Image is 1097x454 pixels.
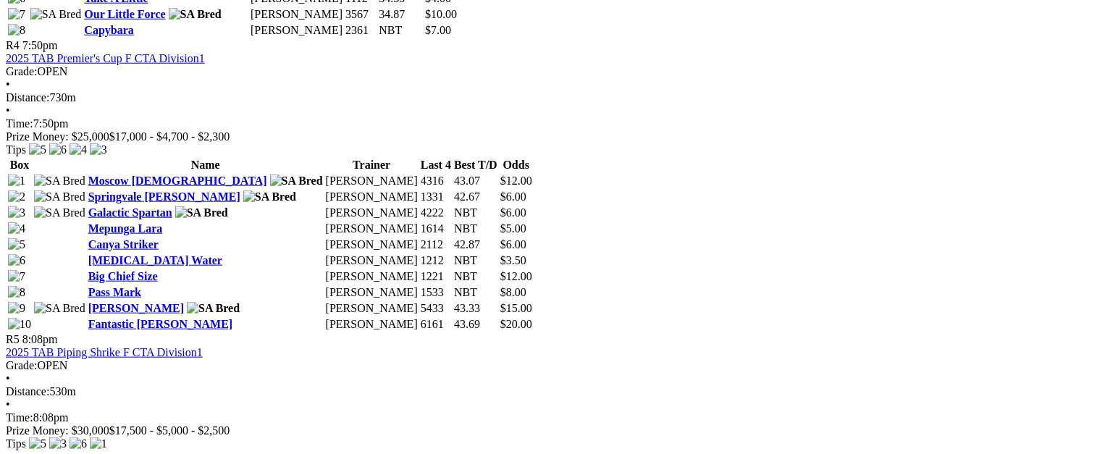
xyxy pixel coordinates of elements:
[34,190,85,203] img: SA Bred
[6,143,26,156] span: Tips
[420,253,452,268] td: 1212
[6,117,1091,130] div: 7:50pm
[8,254,25,267] img: 6
[453,285,498,300] td: NBT
[453,269,498,284] td: NBT
[325,317,419,332] td: [PERSON_NAME]
[109,130,230,143] span: $17,000 - $4,700 - $2,300
[88,238,159,251] a: Canya Striker
[453,301,498,316] td: 43.33
[6,359,1091,372] div: OPEN
[6,411,33,424] span: Time:
[6,372,10,384] span: •
[453,158,498,172] th: Best T/D
[325,174,419,188] td: [PERSON_NAME]
[34,302,85,315] img: SA Bred
[8,238,25,251] img: 5
[90,437,107,450] img: 1
[6,424,1091,437] div: Prize Money: $30,000
[6,398,10,411] span: •
[378,7,423,22] td: 34.87
[22,333,58,345] span: 8:08pm
[6,333,20,345] span: R5
[325,158,419,172] th: Trainer
[325,301,419,316] td: [PERSON_NAME]
[8,222,25,235] img: 4
[187,302,240,315] img: SA Bred
[6,346,203,358] a: 2025 TAB Piping Shrike F CTA Division1
[88,222,163,235] a: Mepunga Lara
[8,190,25,203] img: 2
[8,8,25,21] img: 7
[500,175,532,187] span: $12.00
[420,269,452,284] td: 1221
[453,206,498,220] td: NBT
[22,39,58,51] span: 7:50pm
[49,437,67,450] img: 3
[169,8,222,21] img: SA Bred
[500,158,533,172] th: Odds
[6,65,1091,78] div: OPEN
[500,254,526,266] span: $3.50
[6,385,49,398] span: Distance:
[325,222,419,236] td: [PERSON_NAME]
[500,270,532,282] span: $12.00
[8,270,25,283] img: 7
[88,318,233,330] a: Fantastic [PERSON_NAME]
[29,143,46,156] img: 5
[378,23,423,38] td: NBT
[325,253,419,268] td: [PERSON_NAME]
[420,301,452,316] td: 5433
[250,23,343,38] td: [PERSON_NAME]
[34,175,85,188] img: SA Bred
[6,91,49,104] span: Distance:
[6,39,20,51] span: R4
[500,206,526,219] span: $6.00
[30,8,82,21] img: SA Bred
[420,222,452,236] td: 1614
[88,302,184,314] a: [PERSON_NAME]
[109,424,230,437] span: $17,500 - $5,000 - $2,500
[29,437,46,450] img: 5
[420,190,452,204] td: 1331
[453,222,498,236] td: NBT
[88,206,172,219] a: Galactic Spartan
[500,222,526,235] span: $5.00
[6,91,1091,104] div: 730m
[325,237,419,252] td: [PERSON_NAME]
[84,8,165,20] a: Our Little Force
[425,8,457,20] span: $10.00
[70,437,87,450] img: 6
[500,238,526,251] span: $6.00
[6,117,33,130] span: Time:
[345,7,377,22] td: 3567
[8,302,25,315] img: 9
[425,24,451,36] span: $7.00
[6,385,1091,398] div: 530m
[325,269,419,284] td: [PERSON_NAME]
[453,190,498,204] td: 42.67
[8,286,25,299] img: 8
[8,206,25,219] img: 3
[6,78,10,91] span: •
[250,7,343,22] td: [PERSON_NAME]
[6,359,38,371] span: Grade:
[8,175,25,188] img: 1
[34,206,85,219] img: SA Bred
[88,175,267,187] a: Moscow [DEMOGRAPHIC_DATA]
[325,206,419,220] td: [PERSON_NAME]
[88,158,324,172] th: Name
[90,143,107,156] img: 3
[270,175,323,188] img: SA Bred
[453,237,498,252] td: 42.87
[84,24,133,36] a: Capybara
[243,190,296,203] img: SA Bred
[500,302,532,314] span: $15.00
[49,143,67,156] img: 6
[420,237,452,252] td: 2112
[420,285,452,300] td: 1533
[6,52,205,64] a: 2025 TAB Premier's Cup F CTA Division1
[88,270,158,282] a: Big Chief Size
[420,206,452,220] td: 4222
[88,190,240,203] a: Springvale [PERSON_NAME]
